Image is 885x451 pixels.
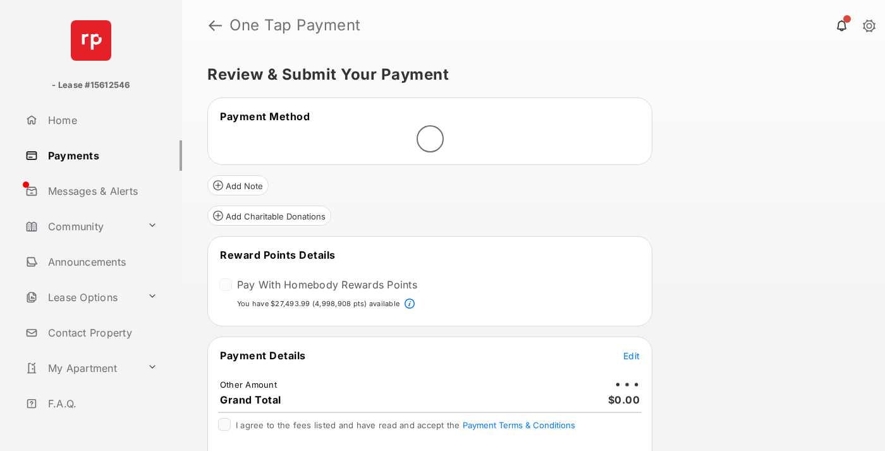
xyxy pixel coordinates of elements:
[20,211,142,242] a: Community
[20,140,182,171] a: Payments
[20,353,142,383] a: My Apartment
[20,105,182,135] a: Home
[220,249,336,261] span: Reward Points Details
[20,318,182,348] a: Contact Property
[220,393,281,406] span: Grand Total
[463,420,575,430] button: I agree to the fees listed and have read and accept the
[20,388,182,419] a: F.A.Q.
[220,110,310,123] span: Payment Method
[237,278,417,291] label: Pay With Homebody Rewards Points
[623,350,640,361] span: Edit
[219,379,278,390] td: Other Amount
[71,20,111,61] img: svg+xml;base64,PHN2ZyB4bWxucz0iaHR0cDovL3d3dy53My5vcmcvMjAwMC9zdmciIHdpZHRoPSI2NCIgaGVpZ2h0PSI2NC...
[237,299,400,309] p: You have $27,493.99 (4,998,908 pts) available
[20,176,182,206] a: Messages & Alerts
[52,79,130,92] p: - Lease #15612546
[220,349,306,362] span: Payment Details
[207,206,331,226] button: Add Charitable Donations
[608,393,640,406] span: $0.00
[20,282,142,312] a: Lease Options
[623,349,640,362] button: Edit
[207,67,850,82] h5: Review & Submit Your Payment
[236,420,575,430] span: I agree to the fees listed and have read and accept the
[20,247,182,277] a: Announcements
[207,175,269,195] button: Add Note
[229,18,361,33] strong: One Tap Payment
